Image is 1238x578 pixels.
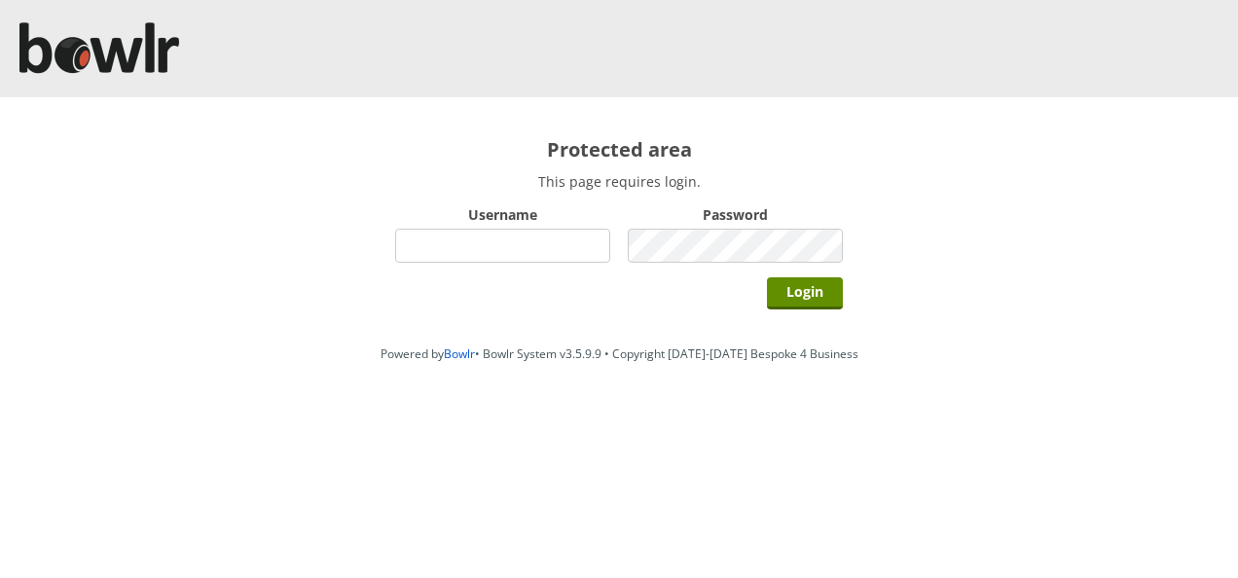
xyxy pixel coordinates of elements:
[395,136,843,163] h2: Protected area
[395,205,610,224] label: Username
[381,345,858,362] span: Powered by • Bowlr System v3.5.9.9 • Copyright [DATE]-[DATE] Bespoke 4 Business
[628,205,843,224] label: Password
[444,345,475,362] a: Bowlr
[395,172,843,191] p: This page requires login.
[767,277,843,309] input: Login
